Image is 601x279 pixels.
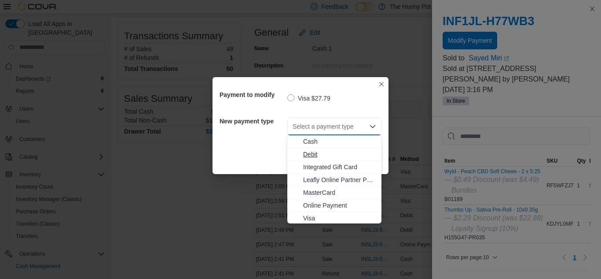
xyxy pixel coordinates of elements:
[376,79,387,89] button: Closes this modal window
[303,137,376,146] span: Cash
[220,86,286,104] h5: Payment to modify
[287,135,381,225] div: Choose from the following options
[303,175,376,184] span: Leafly Online Partner Payment
[369,123,376,130] button: Close list of options
[303,201,376,210] span: Online Payment
[220,112,286,130] h5: New payment type
[287,135,381,148] button: Cash
[287,148,381,161] button: Debit
[293,121,293,132] input: Accessible screen reader label
[287,199,381,212] button: Online Payment
[287,186,381,199] button: MasterCard
[303,163,376,171] span: Integrated Gift Card
[287,174,381,186] button: Leafly Online Partner Payment
[303,188,376,197] span: MasterCard
[287,212,381,225] button: Visa
[287,93,330,104] label: Visa $27.79
[287,161,381,174] button: Integrated Gift Card
[303,214,376,223] span: Visa
[303,150,376,159] span: Debit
